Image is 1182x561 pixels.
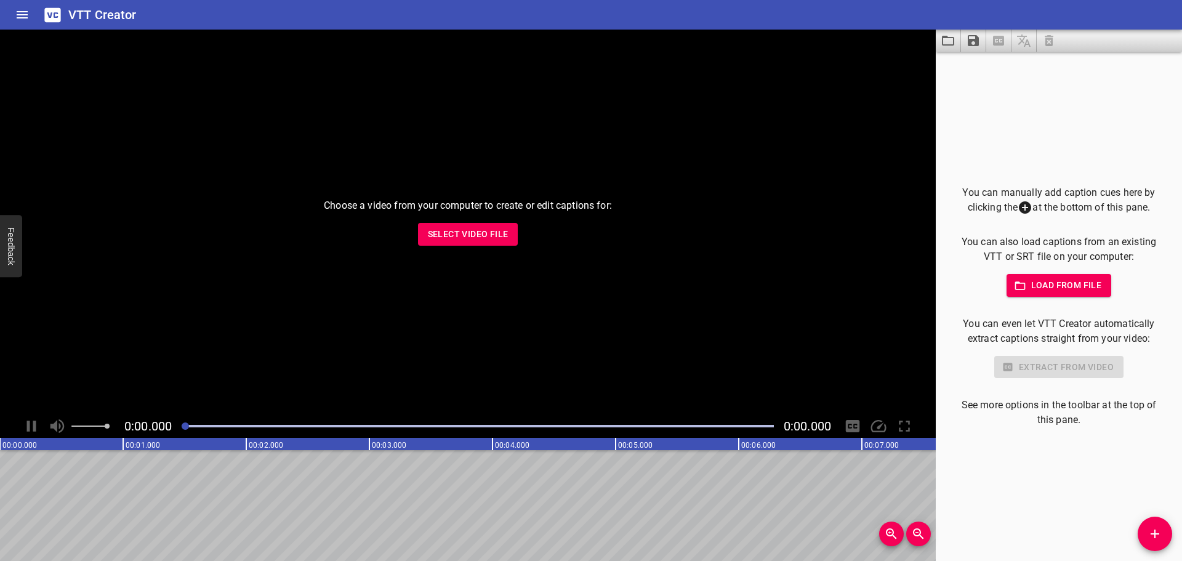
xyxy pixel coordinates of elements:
[955,356,1162,379] div: Select a video in the pane to the left to use this feature
[784,419,831,434] span: Video Duration
[955,185,1162,216] p: You can manually add caption cues here by clicking the at the bottom of this pane.
[495,441,529,450] text: 00:04.000
[2,441,37,450] text: 00:00.000
[418,223,518,246] button: Select Video File
[68,5,137,25] h6: VTT Creator
[955,398,1162,427] p: See more options in the toolbar at the top of this pane.
[841,414,864,438] div: Hide/Show Captions
[126,441,160,450] text: 00:01.000
[941,33,955,48] svg: Load captions from file
[1016,278,1102,293] span: Load from file
[324,198,612,213] p: Choose a video from your computer to create or edit captions for:
[1007,274,1112,297] button: Load from file
[893,414,916,438] div: Toggle Full Screen
[1138,517,1172,551] button: Add Cue
[879,522,904,546] button: Zoom In
[936,30,961,52] button: Load captions from file
[741,441,776,450] text: 00:06.000
[864,441,899,450] text: 00:07.000
[906,522,931,546] button: Zoom Out
[966,33,981,48] svg: Save captions to file
[618,441,653,450] text: 00:05.000
[1011,30,1037,52] span: Add some captions below, then you can translate them.
[961,30,986,52] button: Save captions to file
[249,441,283,450] text: 00:02.000
[124,419,172,434] span: Current Time
[955,235,1162,264] p: You can also load captions from an existing VTT or SRT file on your computer:
[867,414,890,438] div: Playback Speed
[182,425,774,427] div: Play progress
[986,30,1011,52] span: Select a video in the pane to the left, then you can automatically extract captions.
[372,441,406,450] text: 00:03.000
[955,317,1162,346] p: You can even let VTT Creator automatically extract captions straight from your video:
[428,227,509,242] span: Select Video File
